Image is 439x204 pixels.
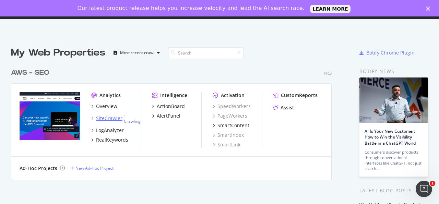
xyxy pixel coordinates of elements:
img: AI Is Your New Customer: How to Win the Visibility Battle in a ChatGPT World [359,77,428,123]
a: SiteCrawler- Crawling [91,112,141,124]
div: ActionBoard [157,103,185,110]
div: Intelligence [160,92,187,99]
div: Close [426,6,433,10]
div: Assist [281,104,294,111]
div: grid [11,60,337,180]
div: AWS - SEO [11,68,49,78]
div: My Web Properties [11,46,105,60]
div: Analytics [99,92,121,99]
div: Pro [324,70,332,76]
div: Latest Blog Posts [359,187,428,194]
div: AlertPanel [157,112,180,119]
div: New Ad-Hoc Project [75,165,114,171]
div: RealKeywords [96,136,128,143]
a: Crawling [124,118,141,124]
a: AlertPanel [152,112,180,119]
a: Botify Chrome Plugin [359,49,415,56]
button: Most recent crawl [111,47,163,58]
span: 1 [430,181,435,186]
div: SmartContent [217,122,249,129]
a: SpeedWorkers [213,103,251,110]
a: SmartIndex [213,132,244,139]
div: Our latest product release helps you increase velocity and lead the AI search race. [78,5,305,12]
div: Most recent crawl [120,51,154,55]
a: New Ad-Hoc Project [70,165,114,171]
input: Search [168,47,244,59]
a: Overview [91,103,117,110]
div: LogAnalyzer [96,127,124,134]
div: Activation [221,92,245,99]
iframe: Intercom live chat [416,181,432,197]
a: SmartContent [213,122,249,129]
a: ActionBoard [152,103,185,110]
div: Ad-Hoc Projects [20,165,57,172]
a: SmartLink [213,141,240,148]
a: PageWorkers [213,112,247,119]
a: AWS - SEO [11,68,52,78]
a: CustomReports [273,92,318,99]
a: LogAnalyzer [91,127,124,134]
a: AI Is Your New Customer: How to Win the Visibility Battle in a ChatGPT World [365,128,416,146]
a: RealKeywords [91,136,128,143]
div: Botify news [359,68,428,75]
div: - [124,112,141,124]
div: Consumers discover products through conversational interfaces like ChatGPT, not just search… [365,149,423,171]
div: CustomReports [281,92,318,99]
a: Assist [273,104,294,111]
a: LEARN MORE [310,5,351,13]
div: SiteCrawler [96,115,122,122]
div: Overview [96,103,117,110]
img: aws.amazon.com [20,92,80,141]
div: Botify Chrome Plugin [366,49,415,56]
